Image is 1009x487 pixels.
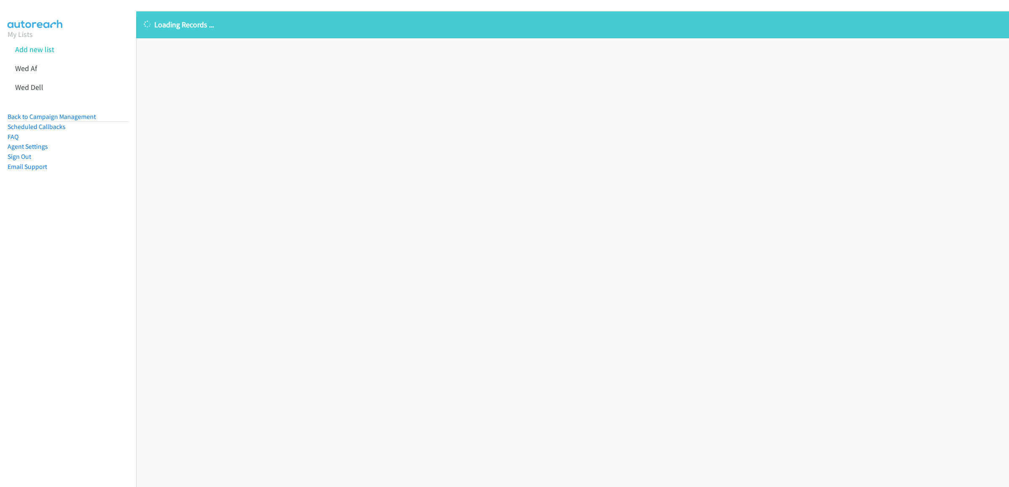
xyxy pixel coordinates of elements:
a: Email Support [8,163,47,171]
a: FAQ [8,133,18,141]
a: Add new list [15,45,54,54]
a: Wed Dell [15,82,43,92]
a: Agent Settings [8,142,48,150]
a: Wed Af [15,63,37,73]
a: Sign Out [8,153,31,161]
a: Scheduled Callbacks [8,123,66,131]
a: My Lists [8,29,33,39]
p: Loading Records ... [144,19,1001,30]
a: Back to Campaign Management [8,113,96,121]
